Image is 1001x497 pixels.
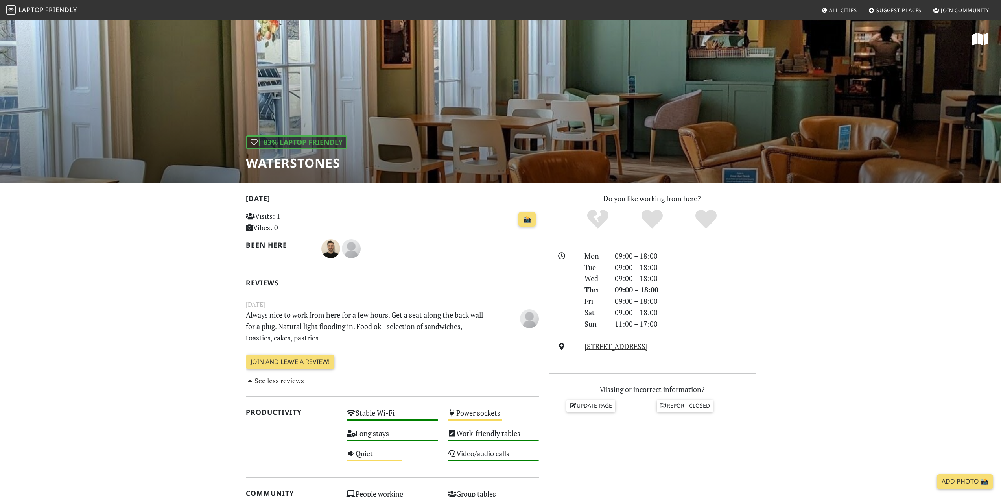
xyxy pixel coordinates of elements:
[342,239,361,258] img: blank-535327c66bd565773addf3077783bbfce4b00ec00e9fd257753287c682c7fa38.png
[610,284,760,296] div: 09:00 – 18:00
[679,209,733,230] div: Definitely!
[580,307,610,318] div: Sat
[443,406,544,427] div: Power sockets
[580,284,610,296] div: Thu
[246,194,539,206] h2: [DATE]
[241,309,494,343] p: Always nice to work from here for a few hours. Get a seat along the back wall for a plug. Natural...
[580,262,610,273] div: Tue
[937,474,993,489] a: Add Photo 📸
[342,406,443,427] div: Stable Wi-Fi
[342,243,361,253] span: M W
[246,135,347,149] div: | 83% Laptop Friendly
[865,3,925,17] a: Suggest Places
[520,313,539,322] span: M W
[610,250,760,262] div: 09:00 – 18:00
[580,296,610,307] div: Fri
[520,309,539,328] img: blank-535327c66bd565773addf3077783bbfce4b00ec00e9fd257753287c682c7fa38.png
[930,3,992,17] a: Join Community
[625,209,679,230] div: Yes
[246,279,539,287] h2: Reviews
[342,427,443,447] div: Long stays
[549,384,756,395] p: Missing or incorrect information?
[518,212,536,227] a: 📸
[342,447,443,467] div: Quiet
[584,342,648,351] a: [STREET_ADDRESS]
[876,7,922,14] span: Suggest Places
[6,5,16,15] img: LaptopFriendly
[580,273,610,284] div: Wed
[246,408,337,416] h2: Productivity
[321,239,340,258] img: 6552-maks.jpg
[443,427,544,447] div: Work-friendly tables
[246,355,334,370] a: Join and leave a review!
[610,273,760,284] div: 09:00 – 18:00
[610,296,760,307] div: 09:00 – 18:00
[549,193,756,204] p: Do you like working from here?
[45,6,77,14] span: Friendly
[246,376,304,385] a: See less reviews
[18,6,44,14] span: Laptop
[580,318,610,330] div: Sun
[818,3,860,17] a: All Cities
[610,318,760,330] div: 11:00 – 17:00
[610,307,760,318] div: 09:00 – 18:00
[571,209,625,230] div: No
[941,7,989,14] span: Join Community
[580,250,610,262] div: Mon
[443,447,544,467] div: Video/audio calls
[246,211,337,233] p: Visits: 1 Vibes: 0
[246,241,312,249] h2: Been here
[246,155,347,170] h1: Waterstones
[657,400,713,412] a: Report closed
[321,243,342,253] span: Maks Kobzar
[566,400,615,412] a: Update page
[6,4,77,17] a: LaptopFriendly LaptopFriendly
[241,299,544,309] small: [DATE]
[829,7,857,14] span: All Cities
[610,262,760,273] div: 09:00 – 18:00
